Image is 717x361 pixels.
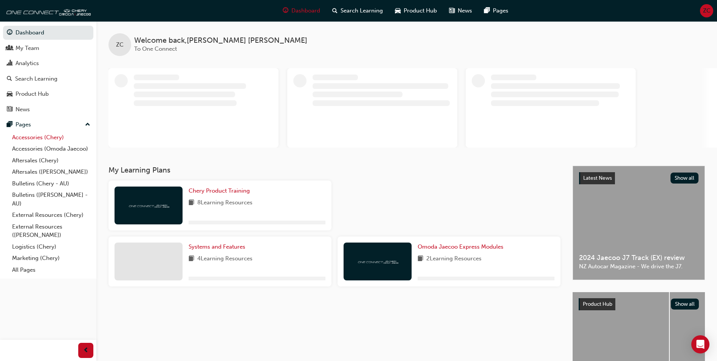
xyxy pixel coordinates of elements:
span: 2024 Jaecoo J7 Track (EX) review [579,254,698,262]
span: Search Learning [341,6,383,15]
h3: My Learning Plans [108,166,561,174]
span: car-icon [7,91,12,98]
span: car-icon [395,6,401,16]
a: Latest NewsShow all [579,172,698,184]
img: oneconnect [128,202,169,209]
span: 4 Learning Resources [197,254,252,264]
span: up-icon [85,120,90,130]
a: Aftersales ([PERSON_NAME]) [9,166,93,178]
span: 8 Learning Resources [197,198,252,208]
a: My Team [3,41,93,55]
span: Chery Product Training [189,187,250,194]
a: Systems and Features [189,243,248,251]
span: prev-icon [83,346,89,355]
span: Omoda Jaecoo Express Modules [418,243,503,250]
div: My Team [15,44,39,53]
span: Pages [493,6,508,15]
a: Latest NewsShow all2024 Jaecoo J7 Track (EX) reviewNZ Autocar Magazine - We drive the J7. [573,166,705,280]
a: Dashboard [3,26,93,40]
button: Show all [671,173,699,184]
div: Search Learning [15,75,57,83]
span: Product Hub [404,6,437,15]
span: search-icon [332,6,338,16]
a: All Pages [9,264,93,276]
img: oneconnect [357,258,398,265]
span: Dashboard [291,6,320,15]
a: News [3,103,93,117]
a: Omoda Jaecoo Express Modules [418,243,506,251]
span: Welcome back , [PERSON_NAME] [PERSON_NAME] [134,36,307,45]
a: External Resources (Chery) [9,209,93,221]
a: Aftersales (Chery) [9,155,93,166]
span: news-icon [7,106,12,113]
div: Product Hub [15,90,49,98]
span: News [458,6,472,15]
span: 2 Learning Resources [426,254,482,264]
div: Analytics [15,59,39,68]
a: pages-iconPages [478,3,514,19]
img: oneconnect [4,3,91,18]
a: Accessories (Omoda Jaecoo) [9,143,93,155]
a: news-iconNews [443,3,478,19]
span: book-icon [189,254,194,264]
span: ZC [703,6,711,15]
span: Systems and Features [189,243,245,250]
a: Search Learning [3,72,93,86]
span: guage-icon [283,6,288,16]
a: Logistics (Chery) [9,241,93,253]
button: ZC [700,4,713,17]
div: News [15,105,30,114]
a: External Resources ([PERSON_NAME]) [9,221,93,241]
a: Marketing (Chery) [9,252,93,264]
span: NZ Autocar Magazine - We drive the J7. [579,262,698,271]
a: Product Hub [3,87,93,101]
span: Latest News [583,175,612,181]
button: Show all [671,299,699,310]
span: search-icon [7,76,12,82]
a: Accessories (Chery) [9,132,93,143]
a: car-iconProduct Hub [389,3,443,19]
a: search-iconSearch Learning [326,3,389,19]
a: Analytics [3,56,93,70]
a: Chery Product Training [189,187,253,195]
a: guage-iconDashboard [277,3,326,19]
a: Product HubShow all [579,298,699,310]
span: people-icon [7,45,12,52]
a: Bulletins ([PERSON_NAME] - AU) [9,189,93,209]
span: book-icon [418,254,423,264]
a: Bulletins (Chery - AU) [9,178,93,190]
span: ZC [116,40,124,49]
span: guage-icon [7,30,12,36]
div: Pages [15,120,31,129]
span: pages-icon [7,121,12,128]
button: Pages [3,118,93,132]
span: chart-icon [7,60,12,67]
button: DashboardMy TeamAnalyticsSearch LearningProduct HubNews [3,24,93,118]
span: book-icon [189,198,194,208]
span: pages-icon [484,6,490,16]
span: Product Hub [583,301,612,307]
div: Open Intercom Messenger [691,335,709,353]
span: news-icon [449,6,455,16]
span: To One Connect [134,45,177,52]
